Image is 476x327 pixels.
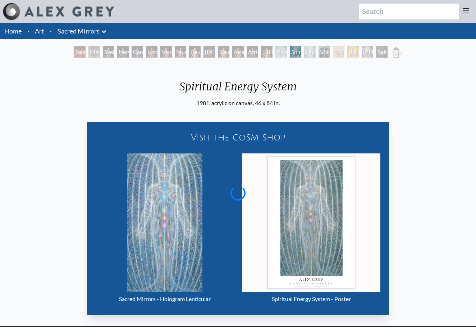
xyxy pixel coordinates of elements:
[96,153,234,306] a: Sacred Mirrors - Hologram Lenticular
[203,46,215,58] div: [DEMOGRAPHIC_DATA] Woman
[174,99,303,107] div: 1981, acrylic on canvas, 46 x 84 in.
[376,46,388,58] div: Spiritual World
[247,46,258,58] div: African Man
[261,46,273,58] div: [DEMOGRAPHIC_DATA] Woman
[103,46,114,58] div: Skeletal System
[362,46,373,58] div: [PERSON_NAME]
[146,46,157,58] div: Lymphatic System
[4,27,22,35] a: Home
[275,46,287,58] div: Psychic Energy System
[304,46,316,58] div: Universal Mind Lattice
[174,80,303,99] div: Spiritual Energy System
[24,23,32,39] li: ·
[242,153,380,292] img: Spiritual Energy System - Poster
[88,46,100,58] div: Material World
[189,46,201,58] div: Caucasian Woman
[35,26,44,36] a: Art
[74,46,86,58] div: Sacred Mirrors Room, [GEOGRAPHIC_DATA]
[242,153,380,306] a: Spiritual Energy System - Poster
[175,46,186,58] div: Muscle System
[218,46,229,58] div: Caucasian Man
[390,46,402,58] div: Sacred Mirrors Frame
[96,292,234,306] div: Sacred Mirrors - Hologram Lenticular
[160,46,172,58] div: Viscera
[58,26,100,36] a: Sacred Mirrors
[319,46,330,58] div: Void Clear Light
[232,46,244,58] div: Asian Man
[359,4,459,19] input: Search
[290,46,301,58] div: Spiritual Energy System
[333,46,344,58] div: [DEMOGRAPHIC_DATA]
[47,23,55,39] li: ·
[117,46,129,58] div: Nervous System
[127,153,202,292] img: Sacred Mirrors - Hologram Lenticular
[347,46,359,58] div: [DEMOGRAPHIC_DATA]
[132,46,143,58] div: Cardiovascular System
[91,126,385,149] a: Visit the CoSM Shop
[242,292,380,306] div: Spiritual Energy System - Poster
